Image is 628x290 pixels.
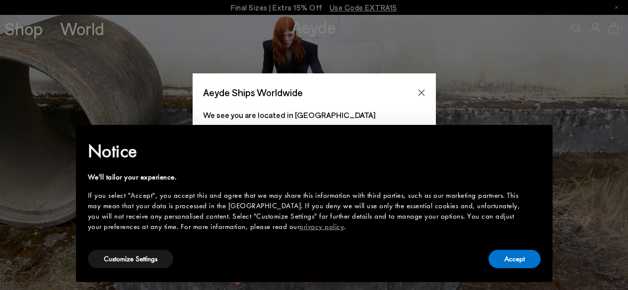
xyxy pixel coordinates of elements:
[88,190,525,232] div: If you select "Accept", you accept this and agree that we may share this information with third p...
[88,250,173,268] button: Customize Settings
[488,250,541,268] button: Accept
[525,128,549,152] button: Close this notice
[203,84,303,101] span: Aeyde Ships Worldwide
[88,138,525,164] h2: Notice
[414,85,429,100] button: Close
[533,132,540,147] span: ×
[299,222,344,232] a: privacy policy
[203,109,425,121] p: We see you are located in [GEOGRAPHIC_DATA]
[88,172,525,182] div: We'll tailor your experience.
